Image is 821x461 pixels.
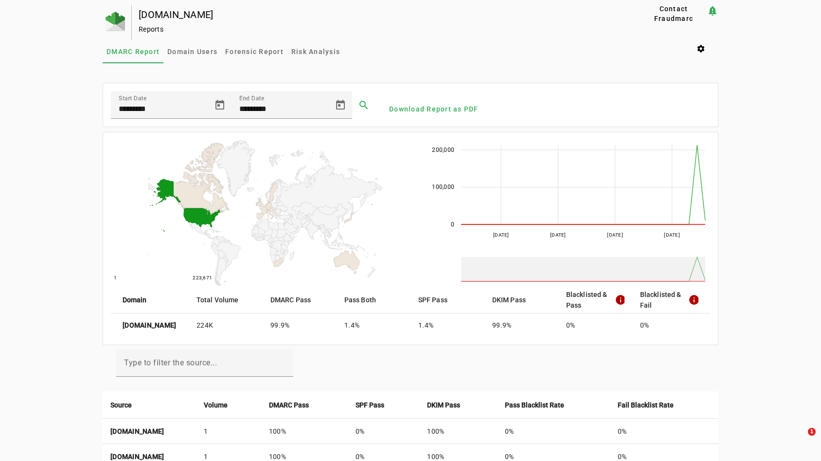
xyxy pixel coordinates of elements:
[558,313,632,337] mat-cell: 0%
[269,400,309,410] strong: DMARC Pass
[618,400,674,410] strong: Fail Blacklist Rate
[123,295,147,305] strong: Domain
[111,140,413,286] svg: A chart.
[550,232,566,238] text: [DATE]
[356,400,411,410] div: SPF Pass
[788,428,811,451] iframe: Intercom live chat
[432,184,454,190] text: 100,000
[204,400,253,410] div: Volume
[607,232,623,238] text: [DATE]
[106,12,125,31] img: Fraudmarc Logo
[189,286,263,313] mat-header-cell: Total Volume
[167,48,217,55] span: Domain Users
[618,400,711,410] div: Fail Blacklist Rate
[139,24,609,34] div: Reports
[385,100,482,118] button: Download Report as PDF
[221,40,287,63] a: Forensic Report
[103,40,163,63] a: DMARC Report
[119,95,146,102] mat-label: Start Date
[497,419,610,444] td: 0%
[389,104,479,114] span: Download Report as PDF
[110,453,164,461] strong: [DOMAIN_NAME]
[263,286,337,313] mat-header-cell: DMARC Pass
[505,400,602,410] div: Pass Blacklist Rate
[204,400,228,410] strong: Volume
[239,95,264,102] mat-label: End Date
[287,40,344,63] a: Risk Analysis
[196,419,261,444] td: 1
[664,232,680,238] text: [DATE]
[114,275,117,280] text: 1
[269,400,340,410] div: DMARC Pass
[123,320,176,330] strong: [DOMAIN_NAME]
[432,147,454,153] text: 200,000
[641,5,707,22] button: Contact Fraudmarc
[356,400,384,410] strong: SPF Pass
[139,10,609,19] div: [DOMAIN_NAME]
[110,427,164,435] strong: [DOMAIN_NAME]
[261,419,348,444] td: 100%
[348,419,419,444] td: 0%
[110,400,132,410] strong: Source
[410,286,484,313] mat-header-cell: SPF Pass
[124,358,217,368] mat-label: Type to filter the source...
[110,400,188,410] div: Source
[163,40,221,63] a: Domain Users
[615,294,625,306] mat-icon: info
[329,93,352,117] button: Open calendar
[484,313,558,337] mat-cell: 99.9%
[632,286,710,313] mat-header-cell: Blacklisted & Fail
[493,232,509,238] text: [DATE]
[707,5,718,17] mat-icon: notification_important
[451,221,454,228] text: 0
[225,48,284,55] span: Forensic Report
[107,48,160,55] span: DMARC Report
[644,4,703,23] span: Contact Fraudmarc
[410,313,484,337] mat-cell: 1.4%
[337,286,410,313] mat-header-cell: Pass Both
[808,428,816,436] span: 1
[427,400,489,410] div: DKIM Pass
[505,400,564,410] strong: Pass Blacklist Rate
[337,313,410,337] mat-cell: 1.4%
[419,419,497,444] td: 100%
[558,286,632,313] mat-header-cell: Blacklisted & Pass
[189,313,263,337] mat-cell: 224K
[632,313,710,337] mat-cell: 0%
[193,275,212,280] text: 223,671
[688,294,698,306] mat-icon: info
[610,419,718,444] td: 0%
[291,48,340,55] span: Risk Analysis
[484,286,558,313] mat-header-cell: DKIM Pass
[427,400,460,410] strong: DKIM Pass
[263,313,337,337] mat-cell: 99.9%
[208,93,232,117] button: Open calendar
